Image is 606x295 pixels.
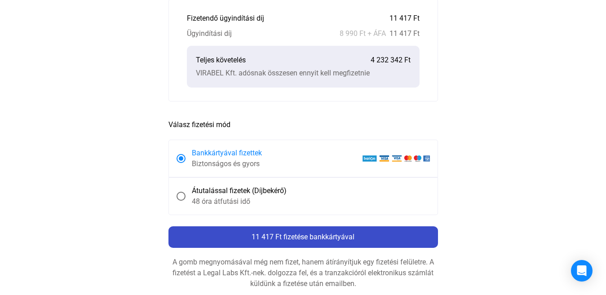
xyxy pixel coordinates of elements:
[192,159,260,168] font: Biztonságos és gyors
[187,29,232,38] font: Ügyindítási díj
[192,149,262,157] font: Bankkártyával fizettek
[340,29,386,38] font: 8 990 Ft + ÁFA
[168,226,438,248] button: 11 417 Ft fizetése bankkártyával
[252,233,354,241] font: 11 417 Ft fizetése bankkártyával
[362,155,430,162] img: barion
[389,14,420,22] font: 11 417 Ft
[168,120,230,129] font: Válasz fizetési mód
[196,56,246,64] font: Teljes követelés
[389,29,420,38] font: 11 417 Ft
[571,260,593,282] div: Intercom Messenger megnyitása
[187,14,264,22] font: Fizetendő ügyindítási díj
[192,197,250,206] font: 48 óra átfutási idő
[196,69,370,77] font: VIRABEL Kft. adósnak összesen ennyit kell megfizetnie
[173,258,434,288] font: A gomb megnyomásával még nem fizet, hanem átírányítjuk egy fizetési felületre. A fizetést a Legal...
[371,56,411,64] font: 4 232 342 Ft
[192,186,287,195] font: Átutalással fizetek (Díjbekérő)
